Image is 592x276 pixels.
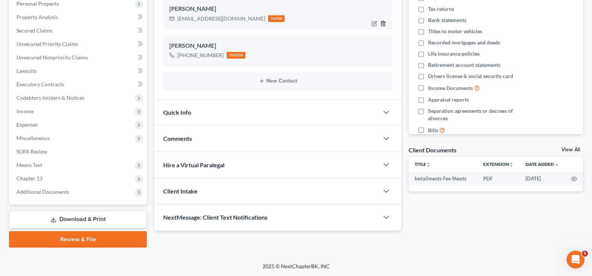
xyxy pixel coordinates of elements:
[163,109,191,116] span: Quick Info
[9,231,147,248] a: Review & File
[428,61,500,69] span: Retirement account statements
[567,251,585,269] iframe: Intercom live chat
[10,51,147,64] a: Unsecured Nonpriority Claims
[555,162,559,167] i: expand_more
[16,189,69,195] span: Additional Documents
[428,84,473,92] span: Income Documents
[428,127,438,134] span: Bills
[177,52,224,59] div: [PHONE_NUMBER]
[409,172,477,185] td: Installments Fee Sheets
[561,147,580,152] a: View All
[16,27,52,34] span: Secured Claims
[428,72,513,80] span: Drivers license & social security card
[163,187,198,195] span: Client Intake
[227,52,245,59] div: mobile
[526,161,559,167] a: Date Added expand_more
[10,64,147,78] a: Lawsuits
[483,161,514,167] a: Extensionunfold_more
[428,50,480,58] span: Life insurance policies
[10,37,147,51] a: Unsecured Priority Claims
[509,162,514,167] i: unfold_more
[16,68,37,74] span: Lawsuits
[16,175,43,182] span: Chapter 13
[177,15,265,22] div: [EMAIL_ADDRESS][DOMAIN_NAME]
[16,135,50,141] span: Miscellaneous
[520,172,565,185] td: [DATE]
[16,108,34,114] span: Income
[428,39,500,46] span: Recorded mortgages and deeds
[10,24,147,37] a: Secured Claims
[163,161,224,168] span: Hire a Virtual Paralegal
[83,263,509,276] div: 2025 © NextChapterBK, INC
[16,14,58,20] span: Property Analysis
[169,4,386,13] div: [PERSON_NAME]
[428,16,467,24] span: Bank statements
[163,214,267,221] span: NextMessage: Client Text Notifications
[582,251,588,257] span: 5
[477,172,520,185] td: PDF
[16,0,59,7] span: Personal Property
[16,41,78,47] span: Unsecured Priority Claims
[428,107,533,122] span: Separation agreements or decrees of divorces
[16,121,38,128] span: Expenses
[268,15,285,22] div: home
[428,28,482,35] span: Titles to motor vehicles
[428,5,454,13] span: Tax returns
[426,162,431,167] i: unfold_more
[415,161,431,167] a: Titleunfold_more
[163,135,192,142] span: Comments
[169,78,386,84] button: New Contact
[16,148,47,155] span: SOFA Review
[9,211,147,228] a: Download & Print
[10,10,147,24] a: Property Analysis
[16,94,84,101] span: Codebtors Insiders & Notices
[16,81,64,87] span: Executory Contracts
[10,78,147,91] a: Executory Contracts
[428,96,469,103] span: Appraisal reports
[10,145,147,158] a: SOFA Review
[16,54,88,61] span: Unsecured Nonpriority Claims
[409,146,456,154] div: Client Documents
[16,162,42,168] span: Means Test
[169,41,386,50] div: [PERSON_NAME]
